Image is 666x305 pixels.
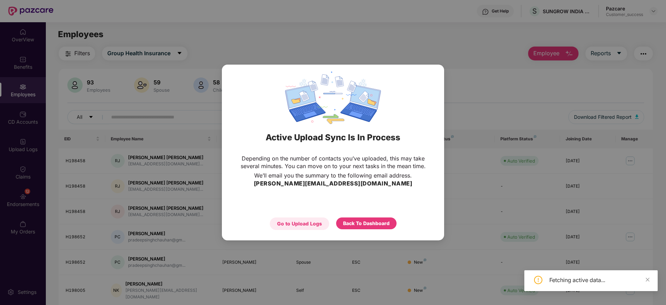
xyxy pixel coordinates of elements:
h3: [PERSON_NAME][EMAIL_ADDRESS][DOMAIN_NAME] [254,179,413,188]
div: Go to Upload Logs [277,220,322,228]
span: exclamation-circle [534,276,542,284]
span: close [645,277,650,282]
img: svg+xml;base64,PHN2ZyBpZD0iRGF0YV9zeW5jaW5nIiB4bWxucz0iaHR0cDovL3d3dy53My5vcmcvMjAwMC9zdmciIHdpZH... [285,72,381,124]
div: Fetching active data... [549,276,649,284]
p: We’ll email you the summary to the following email address. [254,172,412,179]
p: Depending on the number of contacts you’ve uploaded, this may take several minutes. You can move ... [236,155,430,170]
div: Active Upload Sync Is In Process [231,124,435,151]
div: Back To Dashboard [343,220,390,227]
